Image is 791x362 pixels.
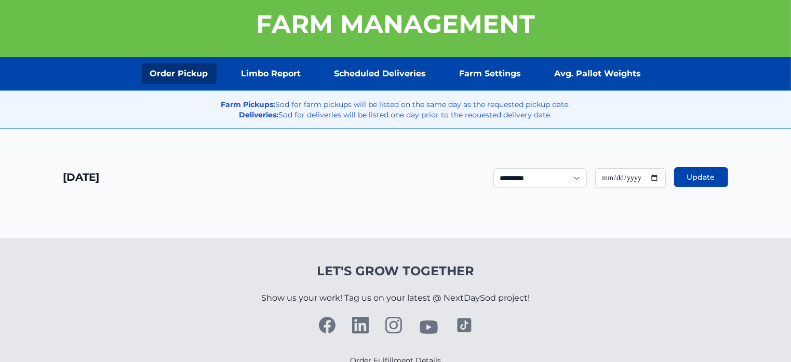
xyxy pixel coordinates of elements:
[63,170,100,184] h1: [DATE]
[233,63,310,84] a: Limbo Report
[239,110,279,119] strong: Deliveries:
[674,167,728,187] button: Update
[687,172,715,182] span: Update
[221,100,276,109] strong: Farm Pickups:
[451,63,530,84] a: Farm Settings
[261,279,530,317] p: Show us your work! Tag us on your latest @ NextDaySod project!
[546,63,650,84] a: Avg. Pallet Weights
[261,263,530,279] h4: Let's Grow Together
[326,63,435,84] a: Scheduled Deliveries
[142,63,217,84] a: Order Pickup
[256,11,535,36] h1: Farm Management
